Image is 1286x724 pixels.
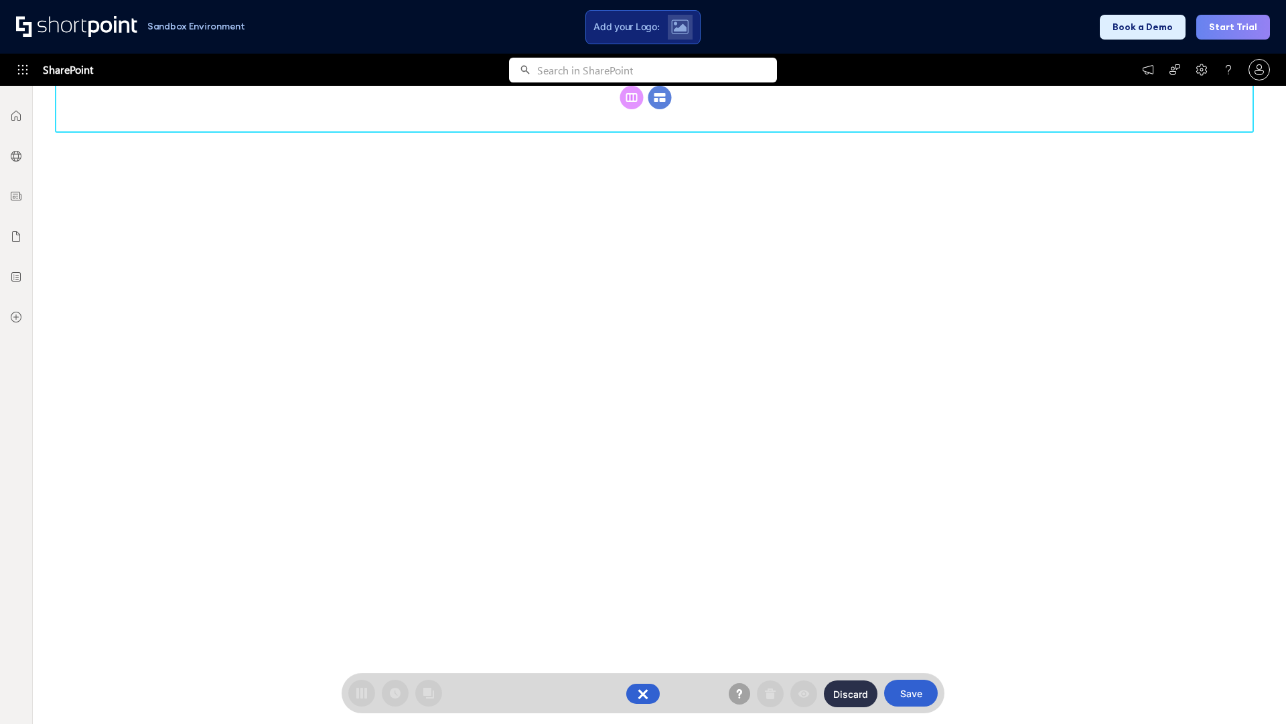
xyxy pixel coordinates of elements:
span: Add your Logo: [593,21,659,33]
img: Upload logo [671,19,689,34]
button: Book a Demo [1100,15,1186,40]
span: SharePoint [43,54,93,86]
iframe: Chat Widget [1219,660,1286,724]
button: Start Trial [1196,15,1270,40]
button: Discard [824,680,877,707]
input: Search in SharePoint [537,58,777,82]
button: Save [884,680,938,707]
h1: Sandbox Environment [147,23,245,30]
